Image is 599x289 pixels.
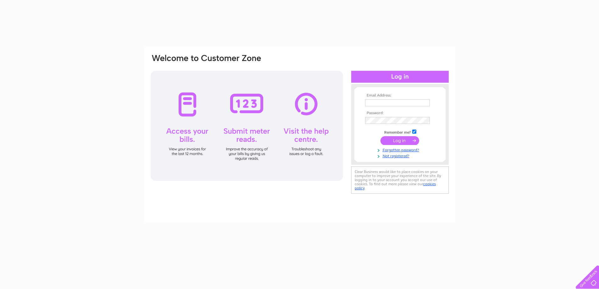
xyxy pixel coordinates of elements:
[365,147,436,153] a: Forgotten password?
[363,111,436,115] th: Password:
[363,93,436,98] th: Email Address:
[355,182,436,190] a: cookies policy
[351,166,449,194] div: Clear Business would like to place cookies on your computer to improve your experience of the sit...
[380,136,419,145] input: Submit
[363,129,436,135] td: Remember me?
[365,153,436,158] a: Not registered?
